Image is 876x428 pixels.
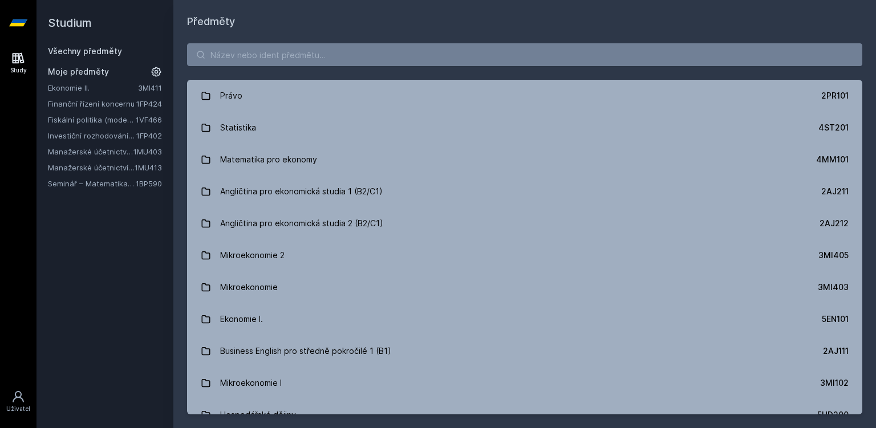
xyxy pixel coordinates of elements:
a: Angličtina pro ekonomická studia 1 (B2/C1) 2AJ211 [187,176,862,207]
div: Study [10,66,27,75]
div: 4ST201 [818,122,849,133]
div: Business English pro středně pokročilé 1 (B1) [220,340,391,362]
div: 2PR101 [821,90,849,101]
a: Study [2,46,34,80]
a: Matematika pro ekonomy 4MM101 [187,144,862,176]
a: 1FP402 [136,131,162,140]
a: Investiční rozhodování a dlouhodobé financování [48,130,136,141]
a: 1VF466 [136,115,162,124]
div: Ekonomie I. [220,308,263,331]
a: Statistika 4ST201 [187,112,862,144]
a: Uživatel [2,384,34,419]
a: Mikroekonomie 3MI403 [187,271,862,303]
a: Finanční řízení koncernu [48,98,136,109]
a: 1MU403 [133,147,162,156]
div: Matematika pro ekonomy [220,148,317,171]
div: 3MI102 [820,377,849,389]
span: Moje předměty [48,66,109,78]
a: 1FP424 [136,99,162,108]
h1: Předměty [187,14,862,30]
div: Mikroekonomie 2 [220,244,285,267]
div: 3MI403 [818,282,849,293]
div: Mikroekonomie I [220,372,282,394]
a: Mikroekonomie I 3MI102 [187,367,862,399]
div: 2AJ211 [821,186,849,197]
a: 1BP590 [136,179,162,188]
a: Fiskální politika (moderní trendy a případové studie) (anglicky) [48,114,136,125]
a: Business English pro středně pokročilé 1 (B1) 2AJ111 [187,335,862,367]
a: Ekonomie II. [48,82,138,93]
a: Angličtina pro ekonomická studia 2 (B2/C1) 2AJ212 [187,207,862,239]
div: Hospodářské dějiny [220,403,296,426]
a: Manažerské účetnictví pro vedlejší specializaci [48,162,135,173]
a: Ekonomie I. 5EN101 [187,303,862,335]
a: Seminář – Matematika pro finance [48,178,136,189]
div: Angličtina pro ekonomická studia 1 (B2/C1) [220,180,383,203]
div: Právo [220,84,242,107]
div: Angličtina pro ekonomická studia 2 (B2/C1) [220,212,383,235]
div: Uživatel [6,405,30,413]
div: 2AJ212 [820,218,849,229]
a: Mikroekonomie 2 3MI405 [187,239,862,271]
div: 5HD200 [817,409,849,421]
a: 3MI411 [138,83,162,92]
a: Manažerské účetnictví II. [48,146,133,157]
a: Všechny předměty [48,46,122,56]
div: Mikroekonomie [220,276,278,299]
div: 5EN101 [822,313,849,325]
div: 2AJ111 [823,345,849,357]
div: 4MM101 [816,154,849,165]
a: 1MU413 [135,163,162,172]
div: Statistika [220,116,256,139]
div: 3MI405 [818,250,849,261]
a: Právo 2PR101 [187,80,862,112]
input: Název nebo ident předmětu… [187,43,862,66]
